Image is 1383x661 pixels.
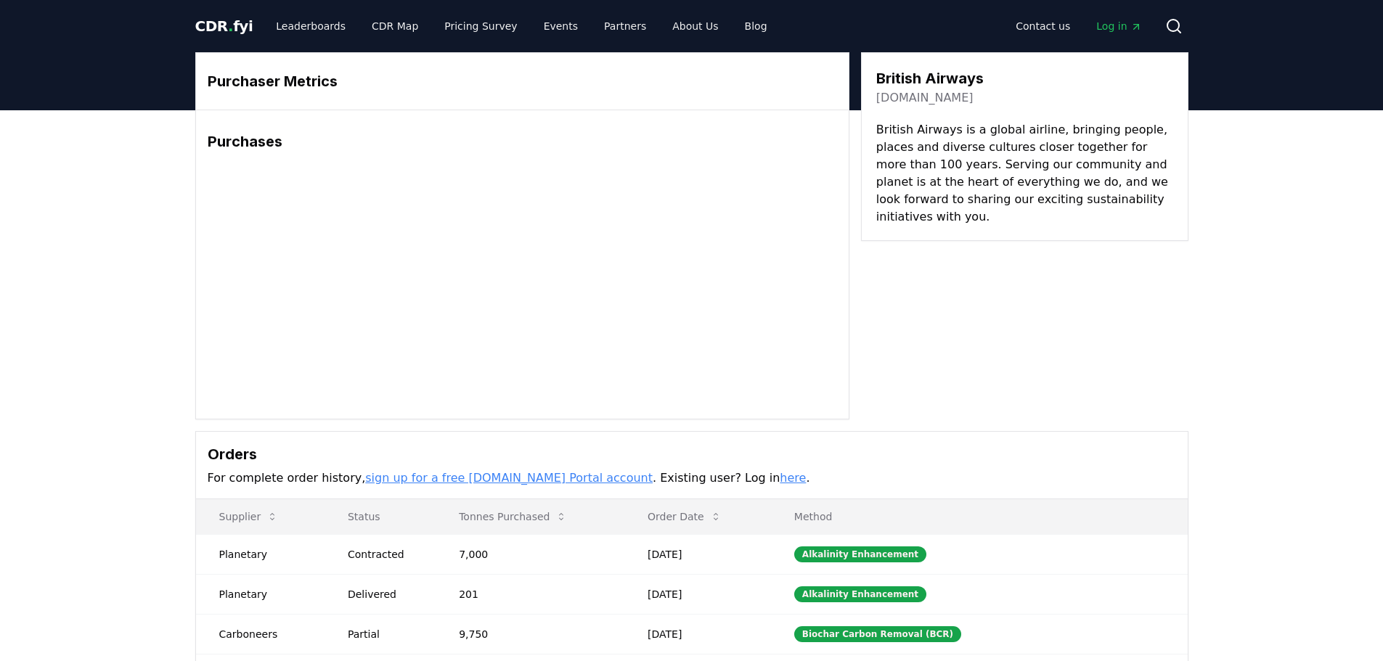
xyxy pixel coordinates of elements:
td: [DATE] [624,574,771,614]
h3: Purchaser Metrics [208,70,837,92]
a: Pricing Survey [433,13,529,39]
div: Contracted [348,547,424,562]
td: Planetary [196,534,325,574]
td: [DATE] [624,614,771,654]
a: Contact us [1004,13,1082,39]
div: Delivered [348,587,424,602]
td: Carboneers [196,614,325,654]
a: Events [532,13,589,39]
button: Supplier [208,502,290,531]
td: [DATE] [624,534,771,574]
span: Log in [1096,19,1141,33]
span: . [228,17,233,35]
span: CDR fyi [195,17,253,35]
p: For complete order history, . Existing user? Log in . [208,469,1176,487]
p: Status [336,509,424,524]
td: 7,000 [436,534,624,574]
a: CDR.fyi [195,16,253,36]
div: Alkalinity Enhancement [794,586,926,602]
a: here [780,471,806,485]
td: 201 [436,574,624,614]
a: Leaderboards [264,13,357,39]
nav: Main [264,13,778,39]
nav: Main [1004,13,1153,39]
div: Partial [348,627,424,641]
a: CDR Map [360,13,430,39]
a: About Us [661,13,730,39]
div: Alkalinity Enhancement [794,546,926,562]
a: [DOMAIN_NAME] [876,89,974,107]
a: Blog [733,13,779,39]
div: Biochar Carbon Removal (BCR) [794,626,961,642]
a: Log in [1085,13,1153,39]
h3: Orders [208,443,1176,465]
button: Tonnes Purchased [447,502,579,531]
td: Planetary [196,574,325,614]
button: Order Date [636,502,733,531]
h3: British Airways [876,67,984,89]
p: British Airways is a global airline, bringing people, places and diverse cultures closer together... [876,121,1173,226]
p: Method [783,509,1176,524]
a: Partners [592,13,658,39]
a: sign up for a free [DOMAIN_NAME] Portal account [365,471,653,485]
h3: Purchases [208,131,837,152]
td: 9,750 [436,614,624,654]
